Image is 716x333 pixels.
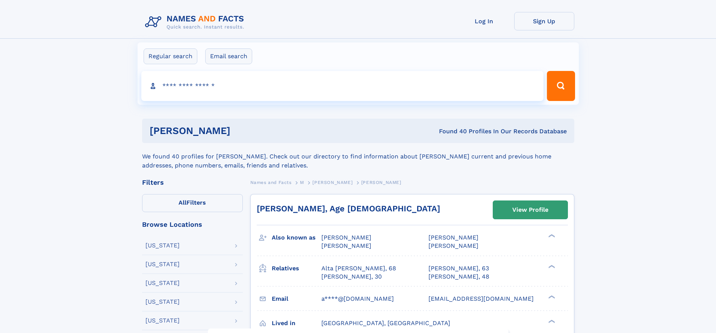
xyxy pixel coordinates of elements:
[546,294,556,299] div: ❯
[428,264,489,273] a: [PERSON_NAME], 63
[428,273,489,281] a: [PERSON_NAME], 48
[145,318,180,324] div: [US_STATE]
[272,262,321,275] h3: Relatives
[428,295,534,302] span: [EMAIL_ADDRESS][DOMAIN_NAME]
[272,292,321,305] h3: Email
[250,178,292,187] a: Names and Facts
[428,234,478,241] span: [PERSON_NAME]
[142,221,243,228] div: Browse Locations
[454,12,514,30] a: Log In
[361,180,401,185] span: [PERSON_NAME]
[514,12,574,30] a: Sign Up
[142,179,243,186] div: Filters
[145,280,180,286] div: [US_STATE]
[321,319,450,327] span: [GEOGRAPHIC_DATA], [GEOGRAPHIC_DATA]
[205,48,252,64] label: Email search
[142,143,574,170] div: We found 40 profiles for [PERSON_NAME]. Check out our directory to find information about [PERSON...
[300,180,304,185] span: M
[321,234,371,241] span: [PERSON_NAME]
[272,231,321,244] h3: Also known as
[546,319,556,324] div: ❯
[321,242,371,249] span: [PERSON_NAME]
[546,234,556,238] div: ❯
[312,178,353,187] a: [PERSON_NAME]
[142,194,243,212] label: Filters
[145,299,180,305] div: [US_STATE]
[546,264,556,269] div: ❯
[493,201,568,219] a: View Profile
[144,48,197,64] label: Regular search
[335,127,567,136] div: Found 40 Profiles In Our Records Database
[141,71,544,101] input: search input
[428,242,478,249] span: [PERSON_NAME]
[145,243,180,249] div: [US_STATE]
[321,273,382,281] a: [PERSON_NAME], 30
[142,12,250,32] img: Logo Names and Facts
[150,126,335,136] h1: [PERSON_NAME]
[547,71,575,101] button: Search Button
[512,201,548,218] div: View Profile
[312,180,353,185] span: [PERSON_NAME]
[300,178,304,187] a: M
[179,199,186,206] span: All
[272,317,321,330] h3: Lived in
[321,264,396,273] a: Alta [PERSON_NAME], 68
[145,261,180,267] div: [US_STATE]
[257,204,440,213] a: [PERSON_NAME], Age [DEMOGRAPHIC_DATA]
